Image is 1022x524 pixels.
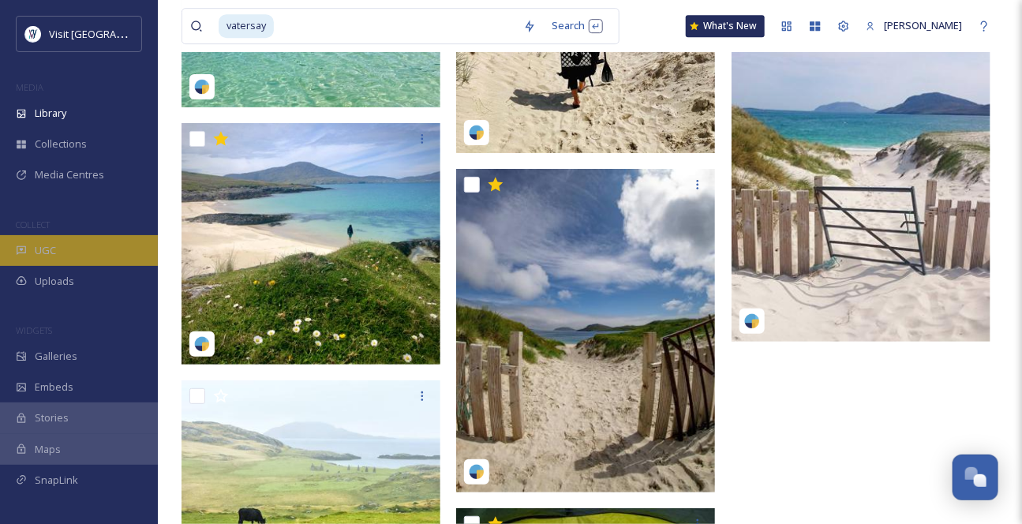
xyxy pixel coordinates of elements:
span: vatersay [219,14,274,37]
span: Visit [GEOGRAPHIC_DATA] [49,26,171,41]
span: WIDGETS [16,324,52,336]
div: Search [544,10,611,41]
span: Media Centres [35,167,104,182]
img: Untitled%20design%20%2897%29.png [25,26,41,42]
img: snapsea-logo.png [469,464,485,480]
span: MEDIA [16,81,43,93]
span: Uploads [35,274,74,289]
img: T3ePJ1z2.jpg [732,18,990,342]
span: [PERSON_NAME] [884,18,962,32]
span: Stories [35,410,69,425]
span: Collections [35,137,87,152]
span: Galleries [35,349,77,364]
span: UGC [35,243,56,258]
img: snapsea-logo.png [744,313,760,329]
img: BF85FD52-8339-4C2C-984C-A751A4F98B89.jpeg [182,123,440,365]
span: SnapLink [35,473,78,488]
img: snapsea-logo.png [194,79,210,95]
img: snapsea-logo.png [469,125,485,140]
button: Open Chat [953,455,998,500]
span: Maps [35,442,61,457]
img: xaINmadO-5.jpg [456,169,715,492]
span: Library [35,106,66,121]
img: snapsea-logo.png [194,336,210,352]
span: COLLECT [16,219,50,230]
a: [PERSON_NAME] [858,10,970,41]
span: Embeds [35,380,73,395]
a: What's New [686,15,765,37]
